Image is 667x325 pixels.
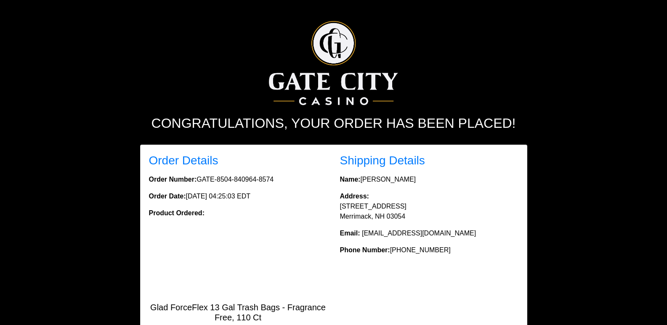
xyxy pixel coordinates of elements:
[340,174,518,185] p: [PERSON_NAME]
[149,191,327,201] p: [DATE] 04:25:03 EDT
[149,153,327,168] h3: Order Details
[149,209,205,217] strong: Product Ordered:
[340,176,361,183] strong: Name:
[149,193,186,200] strong: Order Date:
[269,21,398,105] img: Logo
[149,302,327,322] h5: Glad ForceFlex 13 Gal Trash Bags - Fragrance Free, 110 Ct
[340,230,360,237] strong: Email:
[340,193,369,200] strong: Address:
[340,245,518,255] p: [PHONE_NUMBER]
[340,191,518,222] p: [STREET_ADDRESS] Merrimack, NH 03054
[340,153,518,168] h3: Shipping Details
[340,246,390,254] strong: Phone Number:
[340,228,518,238] p: [EMAIL_ADDRESS][DOMAIN_NAME]
[149,174,327,185] p: GATE-8504-840964-8574
[149,176,197,183] strong: Order Number:
[100,115,567,131] h2: Congratulations, your order has been placed!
